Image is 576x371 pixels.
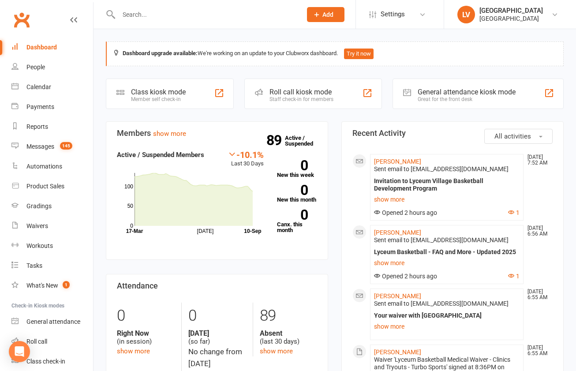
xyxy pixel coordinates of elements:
a: Product Sales [11,176,93,196]
div: 0 [117,303,175,329]
time: [DATE] 6:55 AM [523,345,552,356]
div: Messages [26,143,54,150]
div: (so far) [188,329,246,346]
button: Try it now [344,49,374,59]
input: Search... [116,8,295,21]
span: Opened 2 hours ago [374,209,437,216]
div: General attendance kiosk mode [418,88,516,96]
h3: Attendance [117,281,317,290]
div: Dashboard [26,44,57,51]
div: Workouts [26,242,53,249]
strong: [DATE] [188,329,246,337]
div: Tasks [26,262,42,269]
a: Automations [11,157,93,176]
a: [PERSON_NAME] [374,349,421,356]
span: Sent email to [EMAIL_ADDRESS][DOMAIN_NAME] [374,165,509,172]
div: Class check-in [26,358,65,365]
div: No change from [DATE] [188,346,246,370]
a: People [11,57,93,77]
div: (last 30 days) [260,329,317,346]
div: Waivers [26,222,48,229]
div: Reports [26,123,48,130]
div: Last 30 Days [228,150,264,169]
div: LV [457,6,475,23]
div: [GEOGRAPHIC_DATA] [479,7,543,15]
div: Payments [26,103,54,110]
a: show more [117,347,150,355]
div: Invitation to Lyceum Village Basketball Development Program [374,177,520,192]
strong: 0 [277,184,308,197]
div: Staff check-in for members [269,96,333,102]
a: 0New this week [277,160,317,178]
div: Class kiosk mode [131,88,186,96]
strong: 89 [266,134,285,147]
a: show more [374,320,520,333]
a: [PERSON_NAME] [374,229,421,236]
h3: Recent Activity [352,129,553,138]
a: show more [374,193,520,206]
div: Product Sales [26,183,64,190]
div: Lyceum Basketball - FAQ and More - Updated 2025 [374,248,520,256]
a: 0Canx. this month [277,210,317,233]
a: Waivers [11,216,93,236]
a: [PERSON_NAME] [374,292,421,300]
div: -10.1% [228,150,264,159]
div: We're working on an update to your Clubworx dashboard. [106,41,564,66]
a: show more [153,130,186,138]
span: Settings [381,4,405,24]
div: What's New [26,282,58,289]
a: Gradings [11,196,93,216]
div: [GEOGRAPHIC_DATA] [479,15,543,22]
div: General attendance [26,318,80,325]
div: Member self check-in [131,96,186,102]
div: People [26,64,45,71]
span: Add [322,11,333,18]
div: Gradings [26,202,52,210]
button: Add [307,7,344,22]
div: Calendar [26,83,51,90]
span: 1 [63,281,70,289]
span: Sent email to [EMAIL_ADDRESS][DOMAIN_NAME] [374,300,509,307]
h3: Members [117,129,317,138]
a: Tasks [11,256,93,276]
a: What's New1 [11,276,93,296]
a: 89Active / Suspended [285,128,324,153]
div: Automations [26,163,62,170]
a: Messages 145 [11,137,93,157]
time: [DATE] 7:52 AM [523,154,552,166]
a: Reports [11,117,93,137]
a: Roll call [11,332,93,352]
a: 0New this month [277,185,317,202]
div: (in session) [117,329,175,346]
span: Opened 2 hours ago [374,273,437,280]
time: [DATE] 6:56 AM [523,225,552,237]
a: Payments [11,97,93,117]
div: Great for the front desk [418,96,516,102]
strong: Dashboard upgrade available: [123,50,198,56]
div: Roll call [26,338,47,345]
time: [DATE] 6:55 AM [523,289,552,300]
div: Open Intercom Messenger [9,341,30,362]
a: General attendance kiosk mode [11,312,93,332]
span: 145 [60,142,72,150]
strong: Right Now [117,329,175,337]
a: show more [374,257,520,269]
button: All activities [484,129,553,144]
button: 1 [508,209,520,217]
strong: Active / Suspended Members [117,151,204,159]
a: Dashboard [11,37,93,57]
a: show more [260,347,293,355]
a: Workouts [11,236,93,256]
div: 0 [188,303,246,329]
strong: Absent [260,329,317,337]
div: Your waiver with [GEOGRAPHIC_DATA] [374,312,520,319]
strong: 0 [277,159,308,172]
div: Roll call kiosk mode [269,88,333,96]
span: Sent email to [EMAIL_ADDRESS][DOMAIN_NAME] [374,236,509,244]
div: 89 [260,303,317,329]
a: Calendar [11,77,93,97]
span: All activities [494,132,531,140]
a: Clubworx [11,9,33,31]
a: [PERSON_NAME] [374,158,421,165]
strong: 0 [277,208,308,221]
